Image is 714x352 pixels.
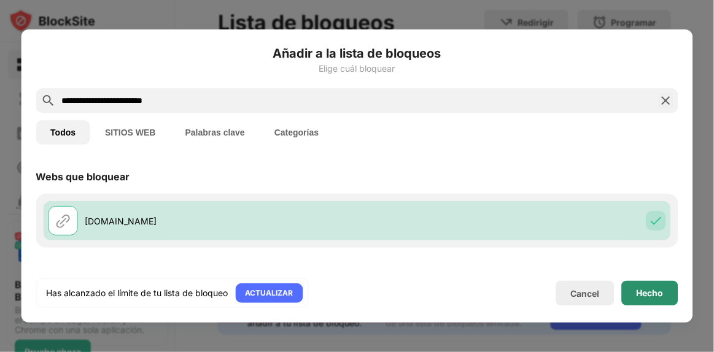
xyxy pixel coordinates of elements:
[637,288,664,298] div: Hecho
[41,93,55,108] img: search.svg
[171,120,260,145] button: Palabras clave
[36,170,130,183] div: Webs que bloquear
[260,120,333,145] button: Categorías
[36,64,678,74] div: Elige cuál bloquear
[36,120,90,145] button: Todos
[245,287,293,299] div: ACTUALIZAR
[85,215,357,228] div: [DOMAIN_NAME]
[36,44,678,63] h6: Añadir a la lista de bloqueos
[90,120,170,145] button: SITIOS WEB
[55,213,70,228] img: url.svg
[659,93,673,108] img: search-close
[46,287,228,299] div: Has alcanzado el límite de tu lista de bloqueo
[571,288,600,299] div: Cancel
